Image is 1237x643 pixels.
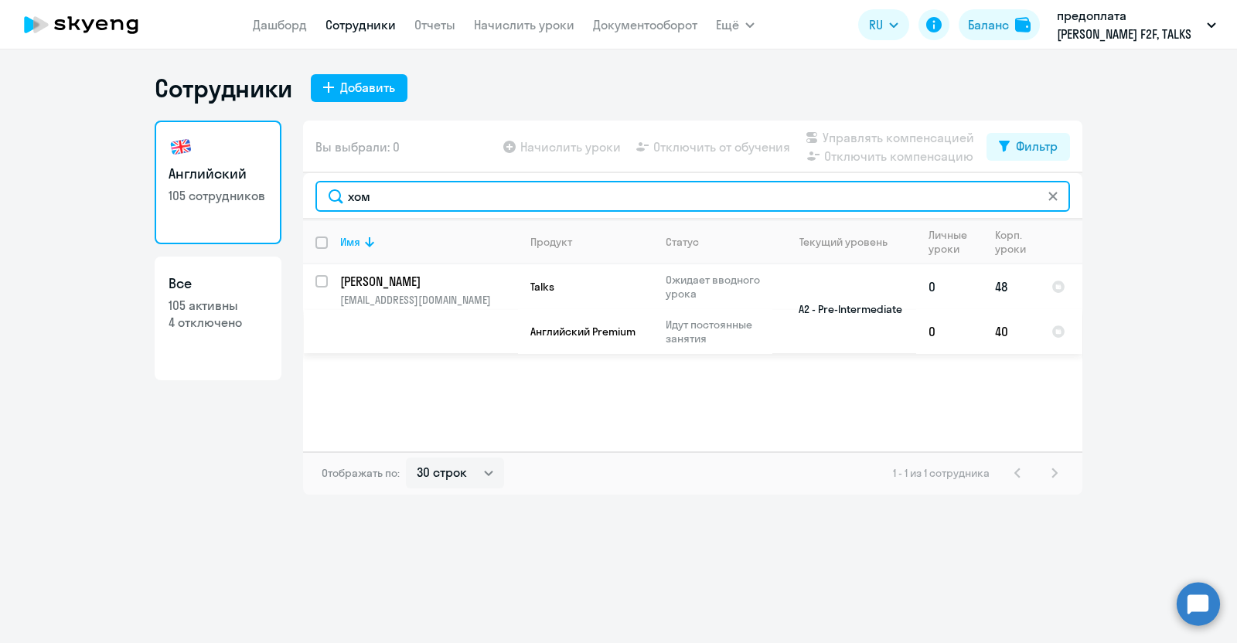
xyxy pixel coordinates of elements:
img: english [169,134,193,159]
p: предоплата [PERSON_NAME] F2F, TALKS [DATE]-[DATE], НЛМК, ПАО [1057,6,1201,43]
span: 1 - 1 из 1 сотрудника [893,466,990,480]
a: Начислить уроки [474,17,574,32]
img: balance [1015,17,1031,32]
div: Добавить [340,78,395,97]
p: 4 отключено [169,314,268,331]
p: [EMAIL_ADDRESS][DOMAIN_NAME] [340,293,517,307]
div: Баланс [968,15,1009,34]
p: 105 активны [169,297,268,314]
div: Имя [340,235,360,249]
a: Отчеты [414,17,455,32]
button: предоплата [PERSON_NAME] F2F, TALKS [DATE]-[DATE], НЛМК, ПАО [1049,6,1224,43]
a: Дашборд [253,17,307,32]
button: Балансbalance [959,9,1040,40]
p: [PERSON_NAME] [340,273,515,290]
button: Добавить [311,74,407,102]
a: Сотрудники [325,17,396,32]
button: Ещё [716,9,755,40]
span: RU [869,15,883,34]
p: Идут постоянные занятия [666,318,772,345]
div: Продукт [530,235,572,249]
span: Английский Premium [530,325,636,339]
div: Имя [340,235,517,249]
span: Ещё [716,15,739,34]
h3: Все [169,274,268,294]
div: Текущий уровень [785,235,915,249]
div: Личные уроки [929,228,982,256]
p: 105 сотрудников [169,187,268,204]
a: Английский105 сотрудников [155,121,281,244]
span: Отображать по: [322,466,400,480]
td: 40 [983,309,1039,354]
h3: Английский [169,164,268,184]
a: Документооборот [593,17,697,32]
p: Ожидает вводного урока [666,273,772,301]
div: Фильтр [1016,137,1058,155]
span: Talks [530,280,554,294]
td: 0 [916,264,983,309]
span: Вы выбрали: 0 [315,138,400,156]
button: Фильтр [987,133,1070,161]
div: Статус [666,235,699,249]
a: Все105 активны4 отключено [155,257,281,380]
button: RU [858,9,909,40]
td: 48 [983,264,1039,309]
td: A2 - Pre-Intermediate [772,264,916,354]
td: 0 [916,309,983,354]
a: [PERSON_NAME] [340,273,517,290]
h1: Сотрудники [155,73,292,104]
input: Поиск по имени, email, продукту или статусу [315,181,1070,212]
div: Текущий уровень [799,235,888,249]
div: Корп. уроки [995,228,1038,256]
